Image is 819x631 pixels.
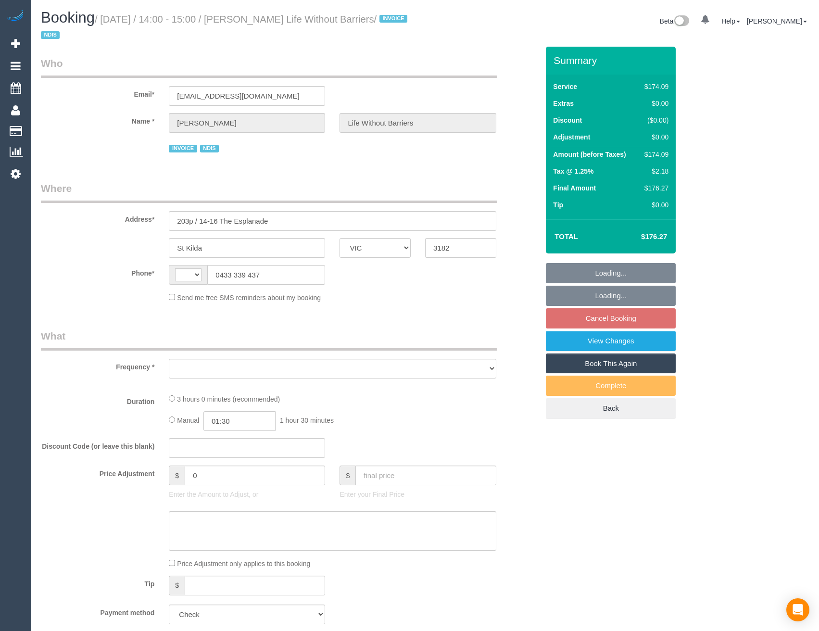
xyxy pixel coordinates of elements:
[200,145,219,152] span: NDIS
[34,359,162,372] label: Frequency *
[340,490,496,499] p: Enter your Final Price
[355,466,496,485] input: final price
[553,166,593,176] label: Tax @ 1.25%
[546,398,676,418] a: Back
[177,416,199,424] span: Manual
[554,55,671,66] h3: Summary
[41,181,497,203] legend: Where
[612,233,667,241] h4: $176.27
[169,466,185,485] span: $
[546,353,676,374] a: Book This Again
[721,17,740,25] a: Help
[41,9,95,26] span: Booking
[177,294,321,302] span: Send me free SMS reminders about my booking
[553,150,626,159] label: Amount (before Taxes)
[41,31,60,39] span: NDIS
[169,576,185,595] span: $
[553,200,563,210] label: Tip
[340,113,496,133] input: Last Name*
[34,113,162,126] label: Name *
[34,576,162,589] label: Tip
[34,466,162,479] label: Price Adjustment
[34,393,162,406] label: Duration
[34,438,162,451] label: Discount Code (or leave this blank)
[554,232,578,240] strong: Total
[169,145,197,152] span: INVOICE
[280,416,334,424] span: 1 hour 30 minutes
[641,132,668,142] div: $0.00
[6,10,25,23] img: Automaid Logo
[660,17,690,25] a: Beta
[34,211,162,224] label: Address*
[177,560,310,568] span: Price Adjustment only applies to this booking
[34,605,162,618] label: Payment method
[641,200,668,210] div: $0.00
[207,265,325,285] input: Phone*
[41,329,497,351] legend: What
[553,99,574,108] label: Extras
[673,15,689,28] img: New interface
[34,265,162,278] label: Phone*
[641,82,668,91] div: $174.09
[553,115,582,125] label: Discount
[340,466,355,485] span: $
[553,82,577,91] label: Service
[169,86,325,106] input: Email*
[169,490,325,499] p: Enter the Amount to Adjust, or
[641,99,668,108] div: $0.00
[169,238,325,258] input: Suburb*
[786,598,809,621] div: Open Intercom Messenger
[177,395,280,403] span: 3 hours 0 minutes (recommended)
[41,14,410,41] small: / [DATE] / 14:00 - 15:00 / [PERSON_NAME] Life Without Barriers
[641,115,668,125] div: ($0.00)
[379,15,407,23] span: INVOICE
[425,238,496,258] input: Post Code*
[641,183,668,193] div: $176.27
[169,113,325,133] input: First Name*
[641,150,668,159] div: $174.09
[747,17,807,25] a: [PERSON_NAME]
[641,166,668,176] div: $2.18
[553,132,590,142] label: Adjustment
[553,183,596,193] label: Final Amount
[546,331,676,351] a: View Changes
[34,86,162,99] label: Email*
[41,56,497,78] legend: Who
